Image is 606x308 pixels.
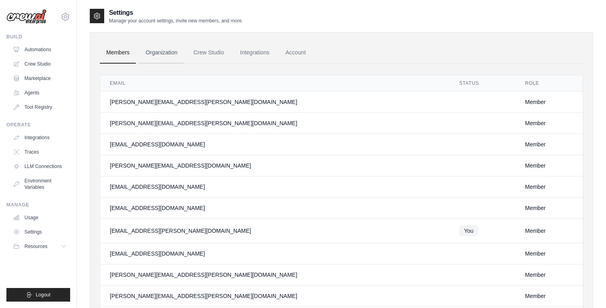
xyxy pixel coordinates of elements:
div: [EMAIL_ADDRESS][DOMAIN_NAME] [110,183,440,191]
a: Crew Studio [187,42,230,64]
th: Role [515,75,583,92]
a: Agents [10,86,70,99]
button: Resources [10,240,70,253]
div: Member [525,140,573,148]
div: Member [525,292,573,300]
a: Account [279,42,312,64]
div: Operate [6,122,70,128]
div: Member [525,98,573,106]
span: You [459,225,479,236]
h2: Settings [109,8,243,18]
div: [EMAIL_ADDRESS][DOMAIN_NAME] [110,250,440,258]
img: Logo [6,9,46,24]
a: Automations [10,43,70,56]
a: Settings [10,226,70,238]
div: Build [6,34,70,40]
div: Manage [6,202,70,208]
th: Email [100,75,450,92]
div: [EMAIL_ADDRESS][PERSON_NAME][DOMAIN_NAME] [110,227,440,235]
a: LLM Connections [10,160,70,173]
div: [PERSON_NAME][EMAIL_ADDRESS][PERSON_NAME][DOMAIN_NAME] [110,98,440,106]
th: Status [450,75,515,92]
a: Organization [139,42,184,64]
div: Member [525,204,573,212]
div: Member [525,162,573,170]
div: [PERSON_NAME][EMAIL_ADDRESS][DOMAIN_NAME] [110,162,440,170]
div: Member [525,227,573,235]
a: Crew Studio [10,58,70,70]
button: Logout [6,288,70,302]
a: Members [100,42,136,64]
div: [EMAIL_ADDRESS][DOMAIN_NAME] [110,140,440,148]
a: Tool Registry [10,101,70,114]
span: Resources [24,243,47,250]
a: Integrations [234,42,276,64]
a: Environment Variables [10,174,70,194]
a: Traces [10,146,70,158]
span: Logout [36,292,50,298]
div: Member [525,119,573,127]
div: Member [525,183,573,191]
div: [PERSON_NAME][EMAIL_ADDRESS][PERSON_NAME][DOMAIN_NAME] [110,292,440,300]
div: [EMAIL_ADDRESS][DOMAIN_NAME] [110,204,440,212]
p: Manage your account settings, invite new members, and more. [109,18,243,24]
div: [PERSON_NAME][EMAIL_ADDRESS][PERSON_NAME][DOMAIN_NAME] [110,271,440,279]
div: Member [525,271,573,279]
div: Member [525,250,573,258]
a: Usage [10,211,70,224]
a: Marketplace [10,72,70,85]
div: [PERSON_NAME][EMAIL_ADDRESS][PERSON_NAME][DOMAIN_NAME] [110,119,440,127]
a: Integrations [10,131,70,144]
